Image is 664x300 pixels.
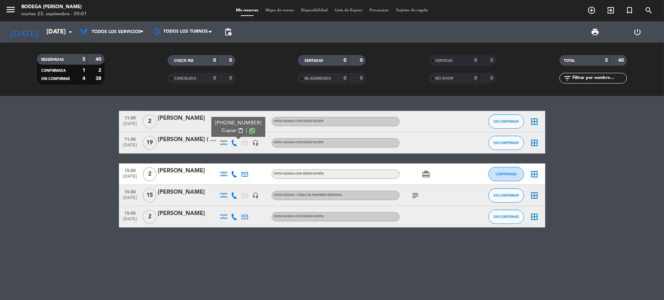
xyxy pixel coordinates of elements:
span: Lista de Espera [331,9,366,12]
button: Copiarcontent_paste [222,127,243,134]
i: filter_list [563,74,572,82]
span: Disponibilidad [297,9,331,12]
span: SERVIDAS [435,59,453,63]
i: [DATE] [5,24,43,40]
div: [PERSON_NAME] ( Fiumemare viajes) [158,135,218,144]
span: Mis reservas [232,9,262,12]
span: pending_actions [224,28,232,36]
span: [DATE] [122,143,139,151]
i: exit_to_app [606,6,615,15]
span: SIN CONFIRMAR [493,141,519,145]
strong: 0 [475,58,477,63]
strong: 0 [475,76,477,81]
span: Tarjetas de regalo [392,9,432,12]
strong: 0 [360,58,364,63]
div: LOG OUT [616,21,659,43]
div: [PERSON_NAME] [158,114,218,123]
strong: 0 [229,58,233,63]
span: Pre-acceso [366,9,392,12]
span: VISITA GUIADA CON DEGUSTACIÓN [274,120,324,123]
span: 11:00 [122,113,139,122]
i: turned_in_not [626,6,634,15]
strong: 0 [213,58,216,63]
strong: 40 [619,58,626,63]
i: border_all [530,117,539,126]
span: Todos los servicios [92,30,141,34]
button: menu [5,4,16,17]
strong: 0 [229,76,233,81]
input: Filtrar por nombre... [572,74,627,82]
div: Bodega [PERSON_NAME] [21,4,87,11]
strong: 0 [344,58,347,63]
span: CONFIRMADA [41,69,66,73]
span: SIN CONFIRMAR [493,119,519,123]
span: [DATE] [122,122,139,130]
span: 19 [143,136,157,150]
i: headset_mic [253,192,259,199]
strong: 38 [96,76,103,81]
span: SIN CONFIRMAR [493,193,519,197]
button: SIN CONFIRMAR [488,136,524,150]
span: VISITA GUIADA CON DEGUSTACIÓN [274,215,324,218]
strong: 1 [82,68,85,73]
button: SIN CONFIRMAR [488,188,524,203]
span: [DATE] [122,217,139,225]
span: 11:00 [122,135,139,143]
span: 2 [143,167,157,181]
i: card_giftcard [422,170,431,178]
span: CONFIRMADA [496,172,517,176]
span: RESERVADAS [41,58,64,61]
strong: 0 [491,76,495,81]
strong: 0 [491,58,495,63]
span: 15 [143,188,157,203]
button: SIN CONFIRMAR [488,114,524,129]
i: border_all [530,170,539,178]
i: border_all [530,213,539,221]
strong: 5 [82,57,85,62]
div: [PERSON_NAME] [158,209,218,218]
span: TOTAL [564,59,575,63]
strong: 0 [213,76,216,81]
i: subject [411,191,420,200]
strong: 4 [82,76,85,81]
span: SIN CONFIRMAR [493,215,519,219]
span: VISITA GUIADA + TABLA DE FIAMBRES REGIONAL [274,194,342,197]
div: [PHONE_NUMBER] [215,119,261,127]
i: border_all [530,191,539,200]
span: | [245,127,247,134]
i: headset_mic [253,140,259,146]
strong: 0 [344,76,347,81]
i: add_circle_outline [587,6,596,15]
span: RE AGENDADA [304,77,331,80]
span: Mapa de mesas [262,9,297,12]
i: border_all [530,139,539,147]
i: power_settings_new [633,28,642,36]
span: CHECK INS [174,59,194,63]
span: 2 [143,114,157,129]
span: SENTADAS [304,59,323,63]
span: 15:00 [122,187,139,195]
div: martes 23. septiembre - 09:01 [21,11,87,18]
i: search [645,6,653,15]
div: [PERSON_NAME] [158,188,218,197]
i: menu [5,4,16,15]
strong: 0 [360,76,364,81]
span: VISITA GUIADA CON DEGUSTACIÓN [274,172,324,175]
span: NO SHOW [435,77,453,80]
span: SIN CONFIRMAR [41,77,70,81]
span: [DATE] [122,195,139,204]
div: [PERSON_NAME] [158,166,218,176]
strong: 40 [96,57,103,62]
span: 2 [143,210,157,224]
span: VISITA GUIADA CON DEGUSTACIÓN [274,141,324,144]
span: print [591,28,599,36]
span: content_paste [238,128,243,133]
button: CONFIRMADA [488,167,524,181]
i: arrow_drop_down [66,28,75,36]
span: 15:00 [122,209,139,217]
span: CANCELADA [174,77,196,80]
span: 15:00 [122,166,139,174]
span: Copiar [222,127,237,134]
button: SIN CONFIRMAR [488,210,524,224]
strong: 2 [98,68,103,73]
